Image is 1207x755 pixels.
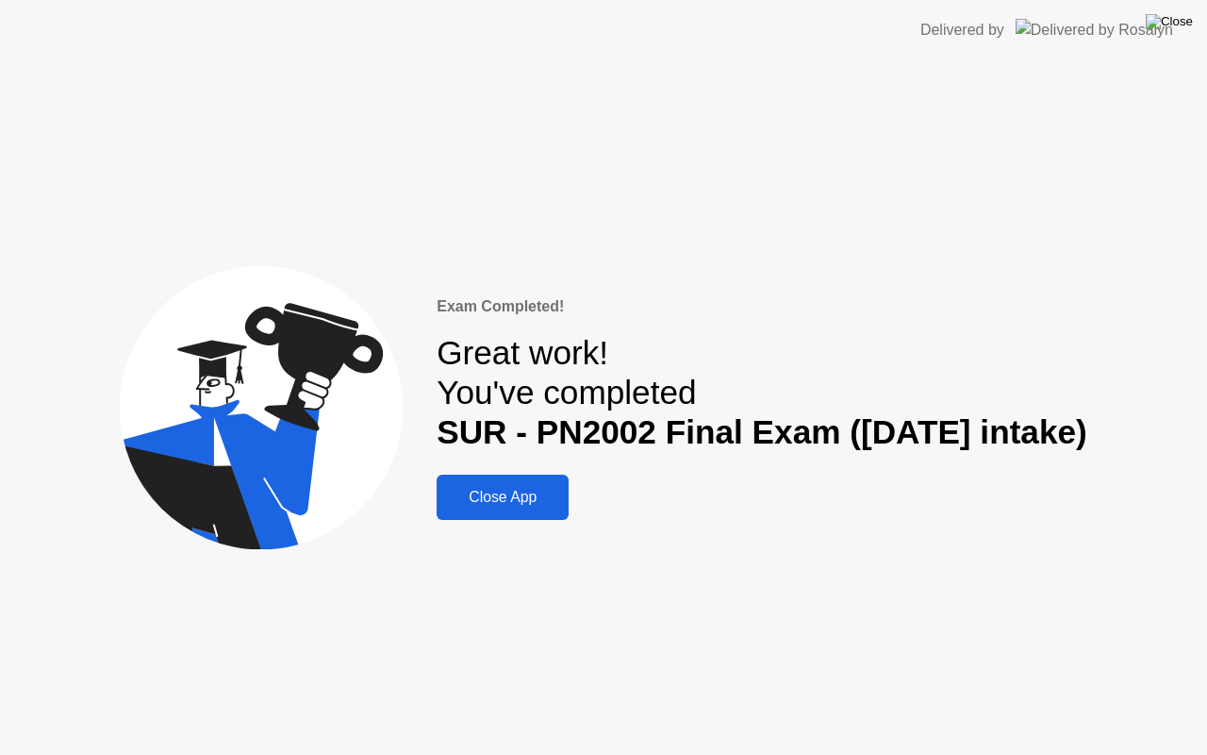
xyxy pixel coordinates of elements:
img: Delivered by Rosalyn [1016,19,1173,41]
div: Exam Completed! [437,295,1087,318]
div: Close App [442,489,563,506]
button: Close App [437,475,569,520]
div: Delivered by [920,19,1004,42]
div: Great work! You've completed [437,333,1087,453]
b: SUR - PN2002 Final Exam ([DATE] intake) [437,413,1087,450]
img: Close [1146,14,1193,29]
